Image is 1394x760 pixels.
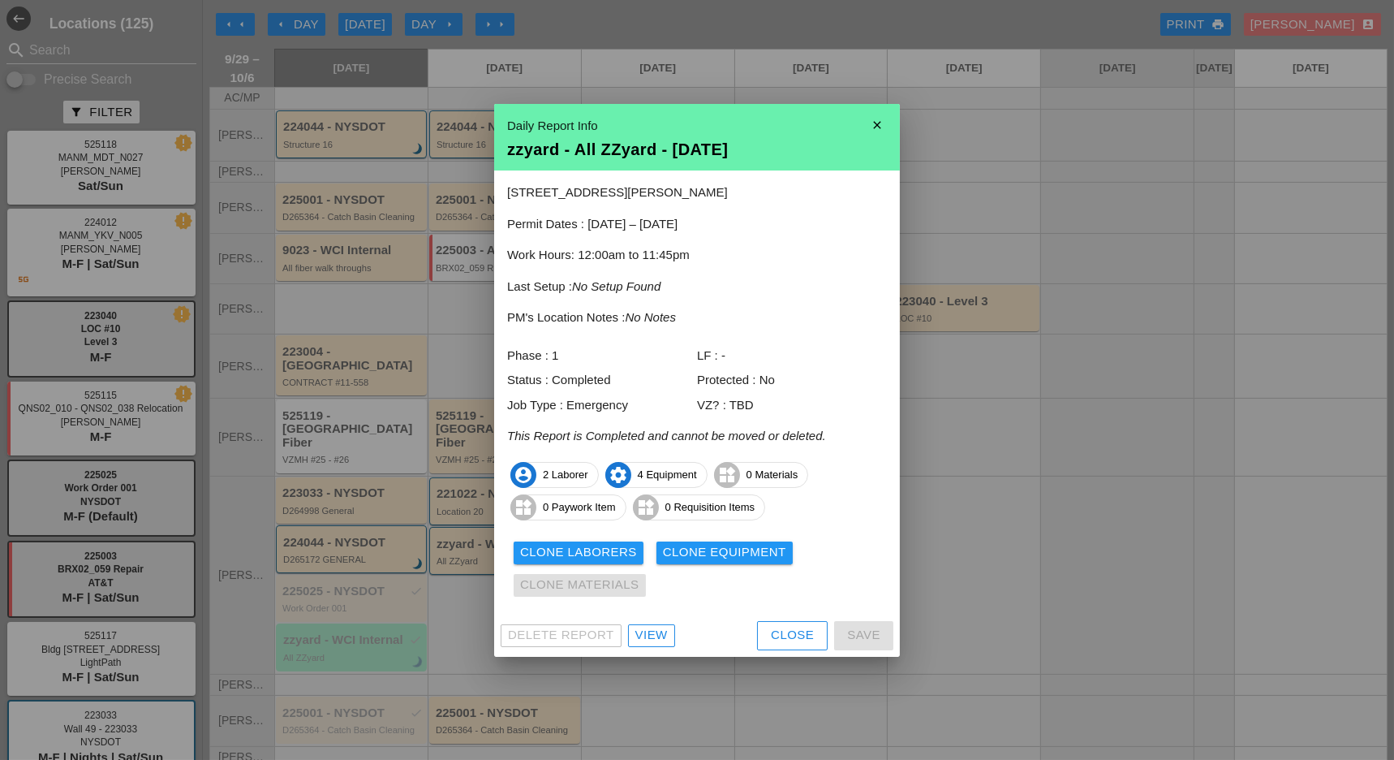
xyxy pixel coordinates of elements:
[633,494,659,520] i: widgets
[507,396,697,415] div: Job Type : Emergency
[634,494,765,520] span: 0 Requisition Items
[715,462,808,488] span: 0 Materials
[625,310,676,324] i: No Notes
[606,462,707,488] span: 4 Equipment
[520,543,637,562] div: Clone Laborers
[663,543,786,562] div: Clone Equipment
[507,215,887,234] p: Permit Dates : [DATE] – [DATE]
[697,371,887,390] div: Protected : No
[507,371,697,390] div: Status : Completed
[507,309,887,327] p: PM's Location Notes :
[507,278,887,296] p: Last Setup :
[510,494,536,520] i: widgets
[656,542,793,564] button: Clone Equipment
[605,462,631,488] i: settings
[572,279,660,293] i: No Setup Found
[511,462,598,488] span: 2 Laborer
[757,621,828,650] button: Close
[507,117,887,136] div: Daily Report Info
[514,542,643,564] button: Clone Laborers
[507,347,697,365] div: Phase : 1
[861,109,893,141] i: close
[507,184,887,202] p: [STREET_ADDRESS][PERSON_NAME]
[714,462,740,488] i: widgets
[697,396,887,415] div: VZ? : TBD
[507,141,887,158] div: zzyard - All ZZyard - [DATE]
[771,626,814,645] div: Close
[510,462,536,488] i: account_circle
[635,626,668,645] div: View
[511,494,626,520] span: 0 Paywork Item
[628,624,675,647] a: View
[507,429,826,443] i: This Report is Completed and cannot be moved or deleted.
[507,246,887,265] p: Work Hours: 12:00am to 11:45pm
[697,347,887,365] div: LF : -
